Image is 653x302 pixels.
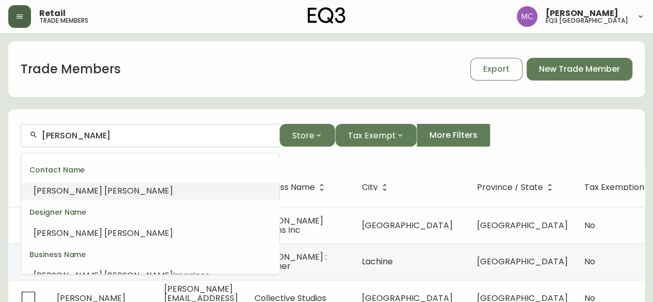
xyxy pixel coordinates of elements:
[173,269,210,281] span: Imagines
[477,184,543,190] span: Province / State
[42,131,271,140] input: Search
[477,183,556,192] span: Province / State
[584,219,595,231] span: No
[292,129,314,142] span: Store
[39,9,66,18] span: Retail
[584,184,644,190] span: Tax Exemption
[539,63,620,75] span: New Trade Member
[546,9,618,18] span: [PERSON_NAME]
[21,200,279,225] div: Designer Name
[21,157,279,182] div: Contact Name
[362,219,453,231] span: [GEOGRAPHIC_DATA]
[254,251,327,272] span: [PERSON_NAME] : Designer
[483,63,509,75] span: Export
[34,185,102,197] span: [PERSON_NAME]
[584,256,595,267] span: No
[517,6,537,27] img: 6dbdb61c5655a9a555815750a11666cc
[429,130,477,141] span: More Filters
[527,58,632,81] button: New Trade Member
[362,256,393,267] span: Lachine
[39,18,88,24] h5: trade members
[546,18,628,24] h5: eq3 [GEOGRAPHIC_DATA]
[362,184,378,190] span: City
[104,269,173,281] span: [PERSON_NAME]
[279,124,335,147] button: Store
[254,215,323,236] span: [PERSON_NAME] Designs Inc
[477,256,568,267] span: [GEOGRAPHIC_DATA]
[254,183,328,192] span: Business Name
[417,124,490,147] button: More Filters
[104,185,173,197] span: [PERSON_NAME]
[470,58,522,81] button: Export
[362,183,391,192] span: City
[34,269,102,281] span: [PERSON_NAME]
[34,227,102,239] span: [PERSON_NAME]
[335,124,417,147] button: Tax Exempt
[308,7,346,24] img: logo
[21,60,121,78] h1: Trade Members
[348,129,396,142] span: Tax Exempt
[254,184,315,190] span: Business Name
[477,219,568,231] span: [GEOGRAPHIC_DATA]
[21,242,279,267] div: Business Name
[104,227,173,239] span: [PERSON_NAME]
